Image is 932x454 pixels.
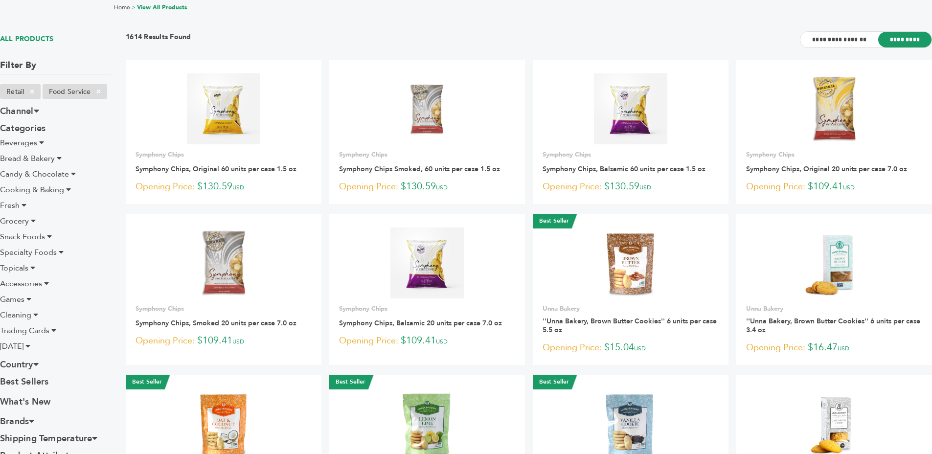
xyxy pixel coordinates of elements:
[543,341,602,354] span: Opening Price:
[232,183,244,191] span: USD
[543,304,719,313] p: Unna Bakery
[137,3,187,11] a: View All Products
[136,180,195,193] span: Opening Price:
[746,180,922,194] p: $109.41
[339,150,515,159] p: Symphony Chips
[811,73,857,144] img: Symphony Chips, Original 20 units per case 7.0 oz
[634,344,646,352] span: USD
[136,334,312,348] p: $109.41
[594,73,668,144] img: Symphony Chips, Balsamic 60 units per case 1.5 oz
[543,180,602,193] span: Opening Price:
[746,150,922,159] p: Symphony Chips
[339,164,500,174] a: Symphony Chips Smoked, 60 units per case 1.5 oz
[543,164,705,174] a: Symphony Chips, Balsamic 60 units per case 1.5 oz
[595,227,666,298] img: ''Unna Bakery, Brown Butter Cookies'' 6 units per case 5.5 oz
[200,227,247,298] img: Symphony Chips, Smoked 20 units per case 7.0 oz
[232,338,244,345] span: USD
[436,338,448,345] span: USD
[339,334,515,348] p: $109.41
[339,334,398,347] span: Opening Price:
[392,73,463,144] img: Symphony Chips Smoked, 60 units per case 1.5 oz
[91,86,107,97] span: ×
[136,150,312,159] p: Symphony Chips
[339,318,502,328] a: Symphony Chips, Balsamic 20 units per case 7.0 oz
[187,73,261,144] img: Symphony Chips, Original 60 units per case 1.5 oz
[746,340,922,355] p: $16.47
[339,180,398,193] span: Opening Price:
[339,180,515,194] p: $130.59
[136,304,312,313] p: Symphony Chips
[799,227,870,298] img: ''Unna Bakery, Brown Butter Cookies'' 6 units per case 3.4 oz
[136,180,312,194] p: $130.59
[126,32,191,47] h3: 1614 Results Found
[746,341,805,354] span: Opening Price:
[746,304,922,313] p: Unna Bakery
[543,317,717,335] a: ''Unna Bakery, Brown Butter Cookies'' 6 units per case 5.5 oz
[136,164,296,174] a: Symphony Chips, Original 60 units per case 1.5 oz
[136,334,195,347] span: Opening Price:
[114,3,130,11] a: Home
[132,3,136,11] span: >
[543,180,719,194] p: $130.59
[639,183,651,191] span: USD
[136,318,296,328] a: Symphony Chips, Smoked 20 units per case 7.0 oz
[746,317,920,335] a: ''Unna Bakery, Brown Butter Cookies'' 6 units per case 3.4 oz
[436,183,448,191] span: USD
[843,183,855,191] span: USD
[746,164,907,174] a: Symphony Chips, Original 20 units per case 7.0 oz
[543,150,719,159] p: Symphony Chips
[390,227,464,298] img: Symphony Chips, Balsamic 20 units per case 7.0 oz
[838,344,849,352] span: USD
[746,180,805,193] span: Opening Price:
[543,340,719,355] p: $15.04
[24,86,40,97] span: ×
[43,84,107,99] li: Food Service
[339,304,515,313] p: Symphony Chips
